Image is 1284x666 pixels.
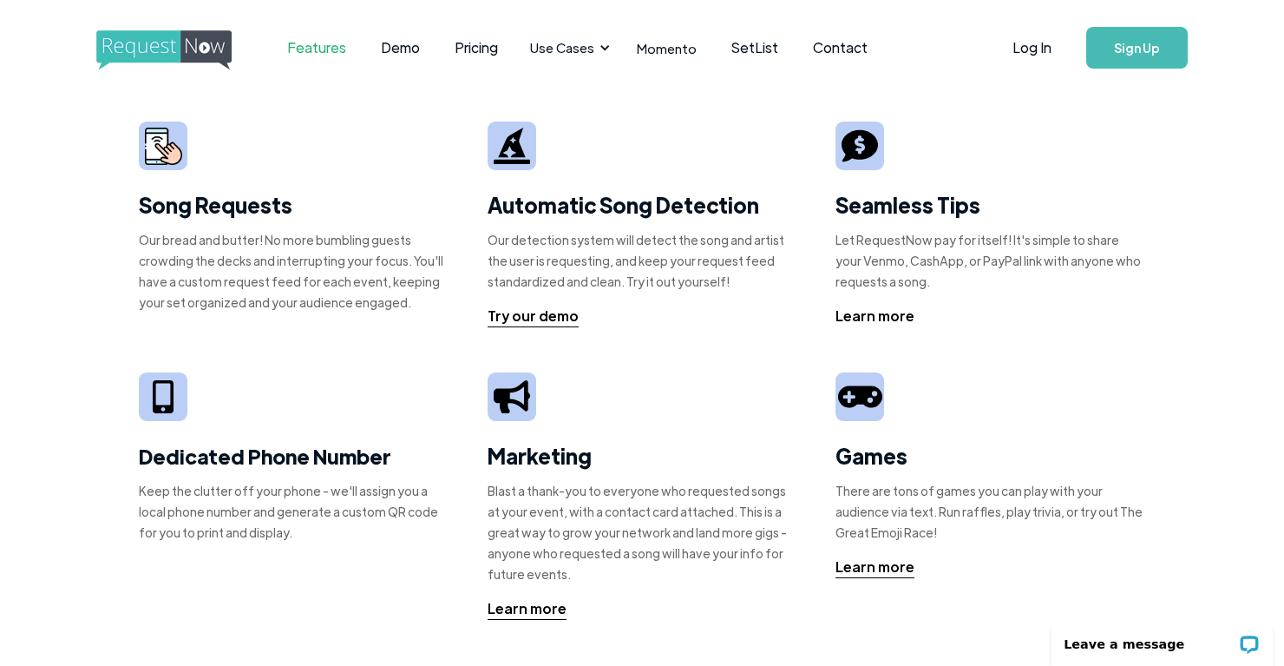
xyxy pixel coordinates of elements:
[1086,27,1188,69] a: Sign Up
[488,191,759,218] strong: Automatic Song Detection
[145,128,182,165] img: smarphone
[139,229,449,313] div: Our bread and butter! No more bumbling guests crowding the decks and interrupting your focus. You...
[494,128,530,164] img: wizard hat
[835,442,907,469] strong: Games
[96,30,226,65] a: home
[838,379,881,414] img: video game
[520,21,615,75] div: Use Cases
[619,23,714,74] a: Momento
[842,128,878,164] img: tip sign
[488,480,797,584] div: Blast a thank-you to everyone who requested songs at your event, with a contact card attached. Th...
[494,380,530,412] img: megaphone
[530,38,594,57] div: Use Cases
[139,191,292,218] strong: Song Requests
[995,17,1069,78] a: Log In
[835,557,914,577] div: Learn more
[835,306,914,327] a: Learn more
[139,442,391,470] strong: Dedicated Phone Number
[835,306,914,326] div: Learn more
[139,480,449,543] div: Keep the clutter off your phone - we'll assign you a local phone number and generate a custom QR ...
[1040,611,1284,666] iframe: LiveChat chat widget
[835,480,1145,543] div: There are tons of games you can play with your audience via text. Run raffles, play trivia, or tr...
[488,442,592,469] strong: Marketing
[96,30,264,70] img: requestnow logo
[437,21,515,75] a: Pricing
[835,191,980,218] strong: Seamless Tips
[270,21,364,75] a: Features
[714,21,796,75] a: SetList
[835,229,1145,292] div: Let RequestNow pay for itself! It's simple to share your Venmo, CashApp, or PayPal link with anyo...
[488,598,567,620] a: Learn more
[153,380,174,414] img: iphone
[364,21,437,75] a: Demo
[796,21,885,75] a: Contact
[488,306,579,326] div: Try our demo
[835,557,914,578] a: Learn more
[488,598,567,619] div: Learn more
[488,306,579,327] a: Try our demo
[488,229,797,292] div: Our detection system will detect the song and artist the user is requesting, and keep your reques...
